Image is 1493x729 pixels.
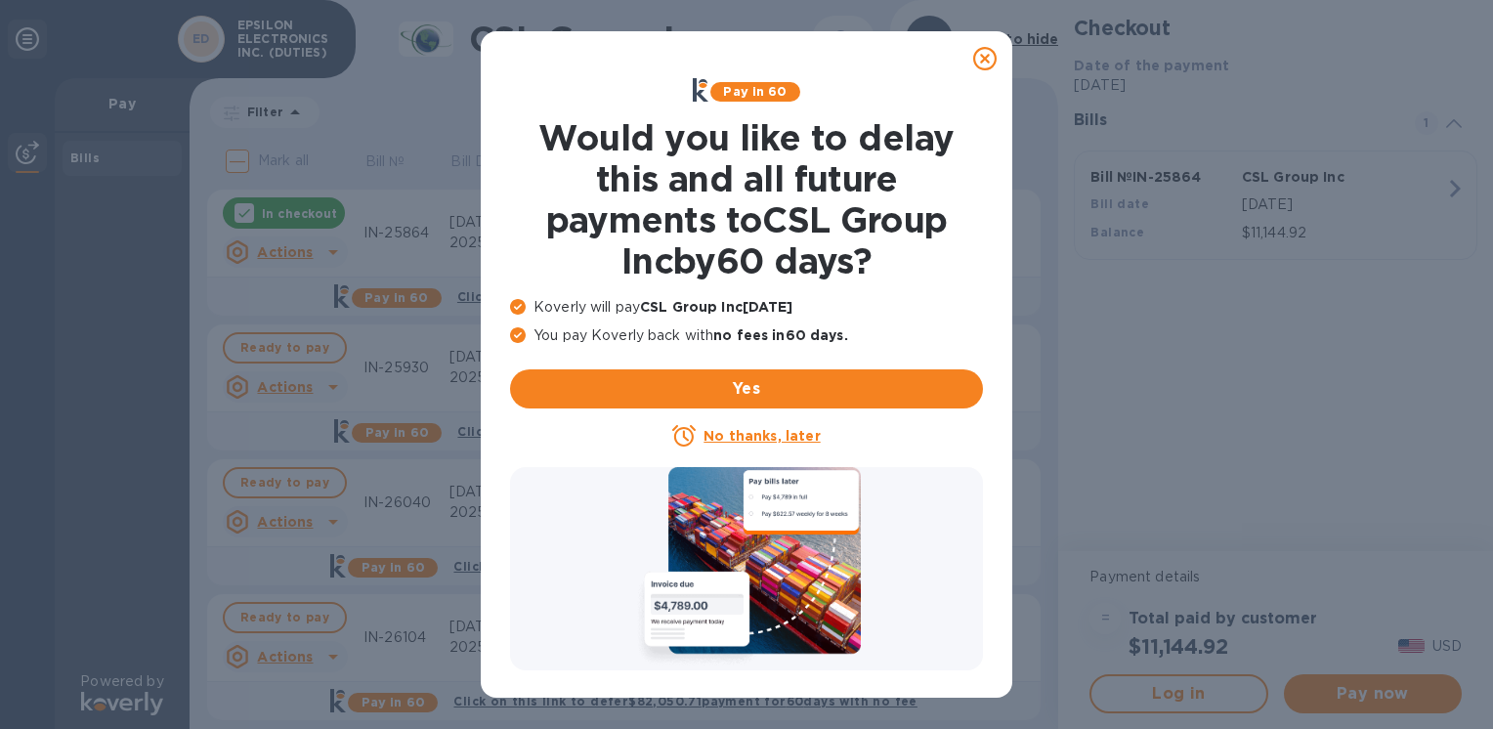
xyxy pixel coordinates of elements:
[510,297,983,318] p: Koverly will pay
[526,377,967,401] span: Yes
[510,325,983,346] p: You pay Koverly back with
[510,369,983,408] button: Yes
[704,428,820,444] u: No thanks, later
[640,299,793,315] b: CSL Group Inc [DATE]
[723,84,787,99] b: Pay in 60
[510,117,983,281] h1: Would you like to delay this and all future payments to CSL Group Inc by 60 days ?
[713,327,847,343] b: no fees in 60 days .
